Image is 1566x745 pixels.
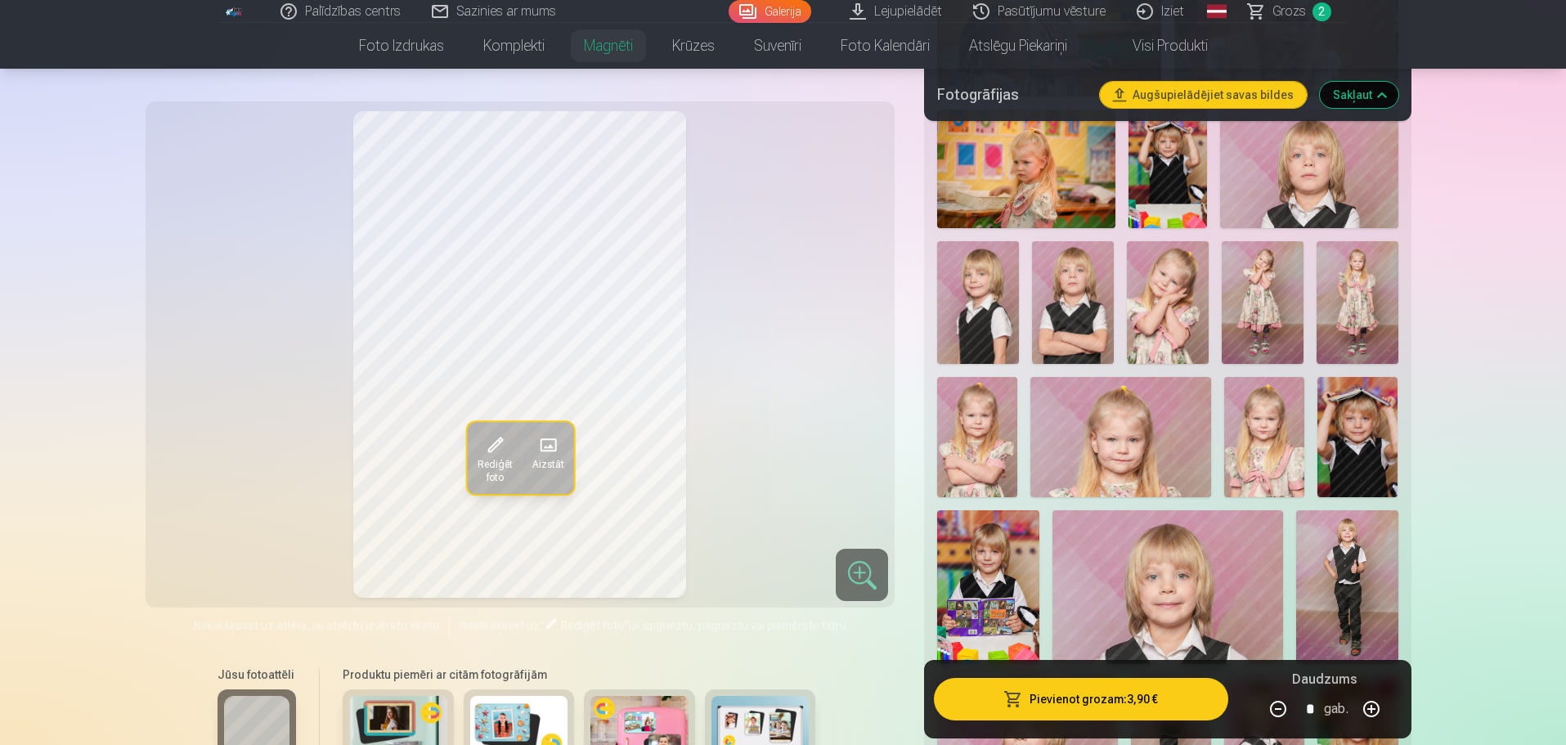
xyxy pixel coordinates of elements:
span: " [624,619,629,632]
button: Aizstāt [522,422,573,494]
a: Magnēti [564,23,653,69]
span: " [540,619,545,632]
a: Atslēgu piekariņi [949,23,1087,69]
span: Noklikšķiniet uz [460,619,540,632]
h5: Fotogrāfijas [937,83,1086,106]
span: Aizstāt [532,458,563,471]
button: Rediģēt foto [467,422,522,494]
h6: Produktu piemēri ar citām fotogrāfijām [336,666,822,683]
h6: Jūsu fotoattēli [218,666,296,683]
span: 2 [1312,2,1331,21]
a: Visi produkti [1087,23,1227,69]
a: Krūzes [653,23,734,69]
span: Rediģēt foto [477,458,512,484]
a: Foto kalendāri [821,23,949,69]
a: Suvenīri [734,23,821,69]
img: /fa1 [226,7,244,16]
span: Grozs [1272,2,1306,21]
button: Augšupielādējiet savas bildes [1100,82,1307,108]
span: Noklikšķiniet uz attēla, lai atvērtu izvērstu skatu [194,617,439,634]
div: gab. [1324,689,1348,729]
span: Rediģēt foto [561,619,624,632]
span: lai apgrieztu, pagrieztu vai piemērotu filtru [629,619,846,632]
button: Sakļaut [1320,82,1398,108]
a: Foto izdrukas [339,23,464,69]
a: Komplekti [464,23,564,69]
h5: Daudzums [1292,670,1357,689]
button: Pievienot grozam:3,90 € [934,678,1227,720]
